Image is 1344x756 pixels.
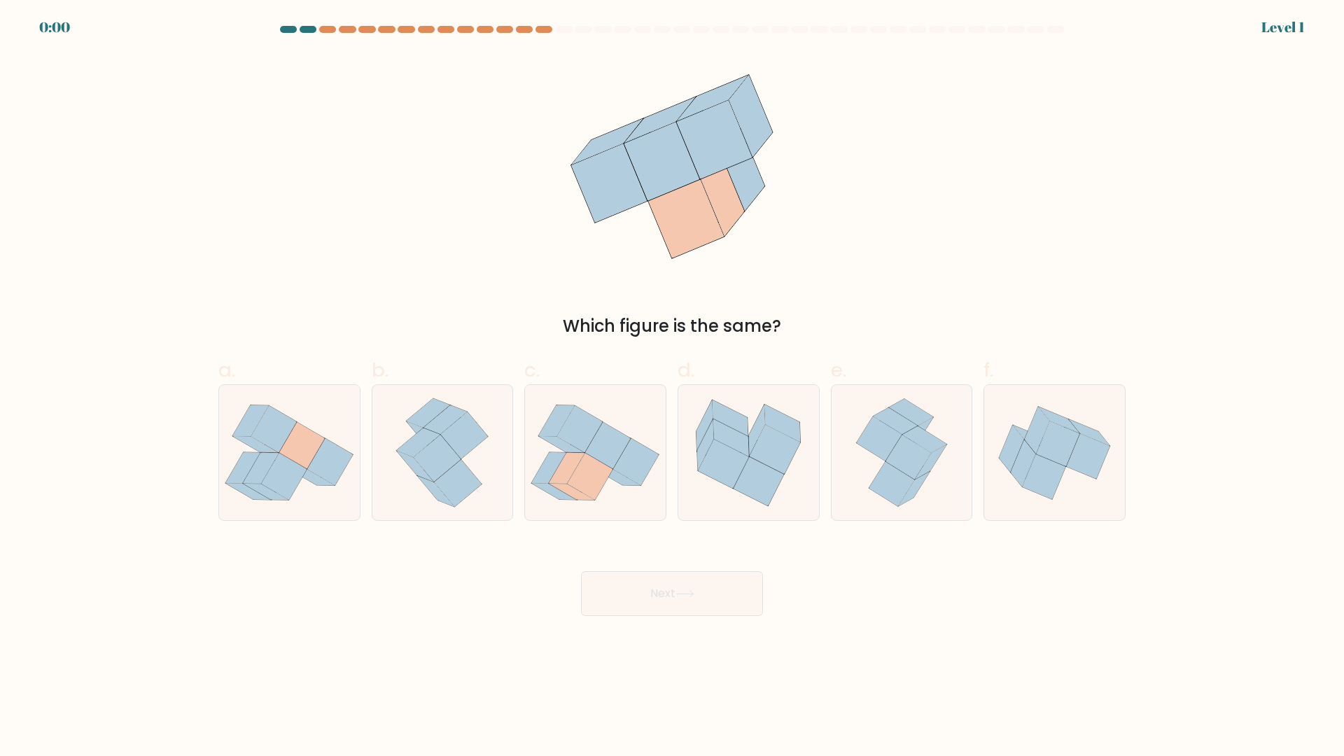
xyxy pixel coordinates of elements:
span: e. [831,356,846,384]
div: 0:00 [39,17,70,38]
span: c. [524,356,540,384]
div: Level 1 [1261,17,1305,38]
span: a. [218,356,235,384]
div: Which figure is the same? [227,314,1117,339]
span: f. [983,356,993,384]
button: Next [581,571,763,616]
span: d. [678,356,694,384]
span: b. [372,356,388,384]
